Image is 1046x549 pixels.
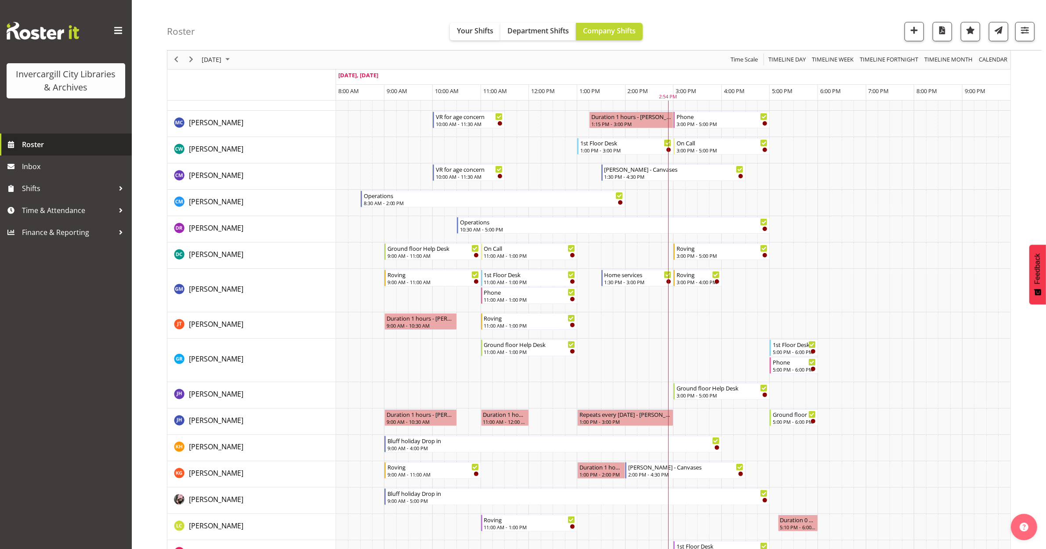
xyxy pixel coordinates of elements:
div: 11:00 AM - 1:00 PM [484,322,575,329]
td: Glen Tomlinson resource [167,312,336,339]
span: 8:00 PM [916,87,937,95]
div: Phone [773,358,816,366]
span: Inbox [22,160,127,173]
div: Phone [484,288,575,296]
span: 5:00 PM [772,87,793,95]
a: [PERSON_NAME] [189,415,243,426]
div: 11:00 AM - 1:00 PM [484,278,575,285]
div: Jillian Hunter"s event - Duration 1 hours - Jillian Hunter Begin From Wednesday, September 24, 20... [384,409,456,426]
td: Catherine Wilson resource [167,137,336,163]
div: Grace Roscoe-Squires"s event - 1st Floor Desk Begin From Wednesday, September 24, 2025 at 5:00:00... [770,340,818,356]
div: Home services [604,270,671,279]
div: Catherine Wilson"s event - On Call Begin From Wednesday, September 24, 2025 at 3:00:00 PM GMT+12:... [673,138,770,155]
div: 9:00 AM - 4:00 PM [387,444,719,451]
div: Katie Greene"s event - Duration 1 hours - Katie Greene Begin From Wednesday, September 24, 2025 a... [577,462,626,479]
div: Cindy Mulrooney"s event - Operations Begin From Wednesday, September 24, 2025 at 8:30:00 AM GMT+1... [361,191,626,207]
div: 8:30 AM - 2:00 PM [364,199,623,206]
div: [PERSON_NAME] - Canvases [604,165,744,173]
span: Roster [22,138,127,151]
div: 1:00 PM - 3:00 PM [579,418,671,425]
td: Debra Robinson resource [167,216,336,242]
div: Gabriel McKay Smith"s event - Phone Begin From Wednesday, September 24, 2025 at 11:00:00 AM GMT+1... [481,287,577,304]
a: [PERSON_NAME] [189,249,243,260]
div: Aurora Catu"s event - Phone Begin From Wednesday, September 24, 2025 at 3:00:00 PM GMT+12:00 Ends... [673,112,770,128]
div: Duration 1 hours - [PERSON_NAME] [483,410,527,419]
span: [DATE], [DATE] [338,71,378,79]
td: Chamique Mamolo resource [167,163,336,190]
td: Cindy Mulrooney resource [167,190,336,216]
h4: Roster [167,26,195,36]
span: Timeline Week [811,54,854,65]
span: 10:00 AM [435,87,459,95]
a: [PERSON_NAME] [189,441,243,452]
div: Roving [387,462,478,471]
button: September 2025 [200,54,234,65]
button: Fortnight [858,54,920,65]
span: [PERSON_NAME] [189,197,243,206]
a: [PERSON_NAME] [189,319,243,329]
a: [PERSON_NAME] [189,144,243,154]
span: [PERSON_NAME] [189,170,243,180]
span: [PERSON_NAME] [189,442,243,451]
button: Highlight an important date within the roster. [961,22,980,41]
span: Your Shifts [457,26,493,36]
div: [PERSON_NAME] - Canvases [628,462,743,471]
div: 10:00 AM - 11:30 AM [436,120,503,127]
button: Your Shifts [450,23,500,40]
div: Aurora Catu"s event - VR for age concern Begin From Wednesday, September 24, 2025 at 10:00:00 AM ... [433,112,505,128]
div: Repeats every [DATE] - [PERSON_NAME] [579,410,671,419]
div: Aurora Catu"s event - Duration 1 hours - Aurora Catu Begin From Wednesday, September 24, 2025 at ... [589,112,673,128]
span: 9:00 PM [965,87,985,95]
div: 1:00 PM - 3:00 PM [580,147,671,154]
button: Timeline Day [767,54,807,65]
div: Phone [677,112,767,121]
div: Operations [364,191,623,200]
button: Timeline Month [923,54,974,65]
button: Timeline Week [811,54,855,65]
button: Filter Shifts [1015,22,1035,41]
td: Aurora Catu resource [167,111,336,137]
div: Roving [677,270,720,279]
div: 11:00 AM - 1:00 PM [484,296,575,303]
span: Timeline Fortnight [859,54,919,65]
div: VR for age concern [436,112,503,121]
div: Donald Cunningham"s event - On Call Begin From Wednesday, September 24, 2025 at 11:00:00 AM GMT+1... [481,243,577,260]
div: 9:00 AM - 11:00 AM [387,252,478,259]
span: [PERSON_NAME] [189,521,243,531]
div: 2:00 PM - 4:30 PM [628,471,743,478]
div: 11:00 AM - 1:00 PM [484,524,575,531]
div: Gabriel McKay Smith"s event - Roving Begin From Wednesday, September 24, 2025 at 9:00:00 AM GMT+1... [384,270,481,286]
div: 9:00 AM - 10:30 AM [387,418,454,425]
span: 4:00 PM [724,87,745,95]
div: 3:00 PM - 5:00 PM [677,147,767,154]
span: Feedback [1034,253,1042,284]
div: Ground floor Help Desk [773,410,816,419]
span: Timeline Month [923,54,974,65]
span: 1:00 PM [579,87,600,95]
div: Roving [677,244,767,253]
a: [PERSON_NAME] [189,389,243,399]
div: Gabriel McKay Smith"s event - 1st Floor Desk Begin From Wednesday, September 24, 2025 at 11:00:00... [481,270,577,286]
span: [PERSON_NAME] [189,468,243,478]
div: 1:30 PM - 4:30 PM [604,173,744,180]
span: Time Scale [730,54,759,65]
div: Linda Cooper"s event - Roving Begin From Wednesday, September 24, 2025 at 11:00:00 AM GMT+12:00 E... [481,515,577,531]
div: Linda Cooper"s event - Duration 0 hours - Linda Cooper Begin From Wednesday, September 24, 2025 a... [778,515,818,531]
a: [PERSON_NAME] [189,494,243,505]
div: 11:00 AM - 12:00 PM [483,418,527,425]
button: Time Scale [729,54,760,65]
div: 9:00 AM - 5:00 PM [387,497,767,504]
span: Department Shifts [507,26,569,36]
div: 11:00 AM - 1:00 PM [484,252,575,259]
div: 3:00 PM - 5:00 PM [677,120,767,127]
button: Previous [170,54,182,65]
span: Company Shifts [583,26,636,36]
td: Kaela Harley resource [167,435,336,461]
div: Duration 1 hours - [PERSON_NAME] [387,314,454,322]
a: [PERSON_NAME] [189,196,243,207]
div: Kaela Harley"s event - Bluff holiday Drop in Begin From Wednesday, September 24, 2025 at 9:00:00 ... [384,436,721,452]
button: Download a PDF of the roster for the current day [933,22,952,41]
div: Katie Greene"s event - Arty Arvo - Canvases Begin From Wednesday, September 24, 2025 at 2:00:00 P... [625,462,746,479]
